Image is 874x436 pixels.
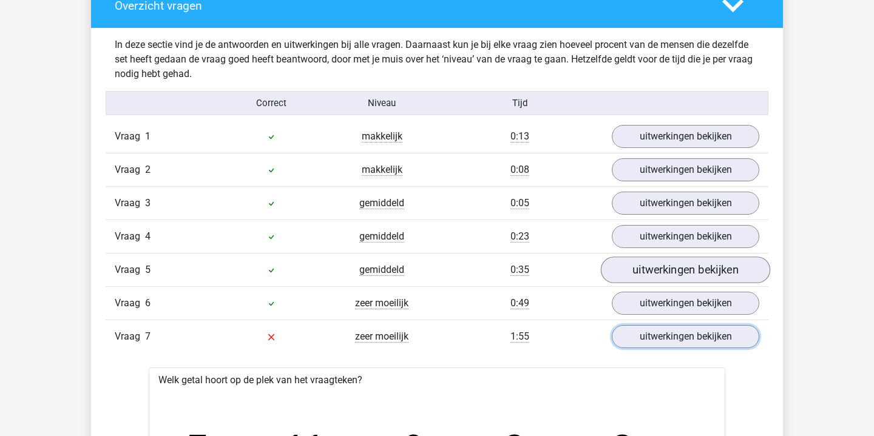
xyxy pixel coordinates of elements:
div: Niveau [327,96,437,110]
span: gemiddeld [359,264,404,276]
span: Vraag [115,129,145,144]
span: 0:23 [510,230,529,243]
span: 1:55 [510,330,529,343]
a: uitwerkingen bekijken [612,292,759,315]
span: 4 [145,230,151,242]
a: uitwerkingen bekijken [612,125,759,148]
span: 0:49 [510,297,529,309]
a: uitwerkingen bekijken [601,257,770,283]
span: 1 [145,130,151,142]
div: In deze sectie vind je de antwoorden en uitwerkingen bij alle vragen. Daarnaast kun je bij elke v... [106,38,768,81]
span: 6 [145,297,151,309]
div: Tijd [437,96,603,110]
span: makkelijk [362,130,402,143]
span: Vraag [115,196,145,210]
span: zeer moeilijk [355,330,408,343]
span: gemiddeld [359,230,404,243]
span: Vraag [115,296,145,310]
span: 0:05 [510,197,529,209]
span: 0:13 [510,130,529,143]
span: Vraag [115,263,145,277]
span: Vraag [115,329,145,344]
div: Correct [217,96,327,110]
span: 3 [145,197,151,209]
span: 5 [145,264,151,275]
span: 0:35 [510,264,529,276]
a: uitwerkingen bekijken [612,192,759,215]
a: uitwerkingen bekijken [612,225,759,248]
span: zeer moeilijk [355,297,408,309]
a: uitwerkingen bekijken [612,158,759,181]
span: 7 [145,330,151,342]
span: 0:08 [510,164,529,176]
a: uitwerkingen bekijken [612,325,759,348]
span: Vraag [115,229,145,244]
span: gemiddeld [359,197,404,209]
span: makkelijk [362,164,402,176]
span: 2 [145,164,151,175]
span: Vraag [115,163,145,177]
